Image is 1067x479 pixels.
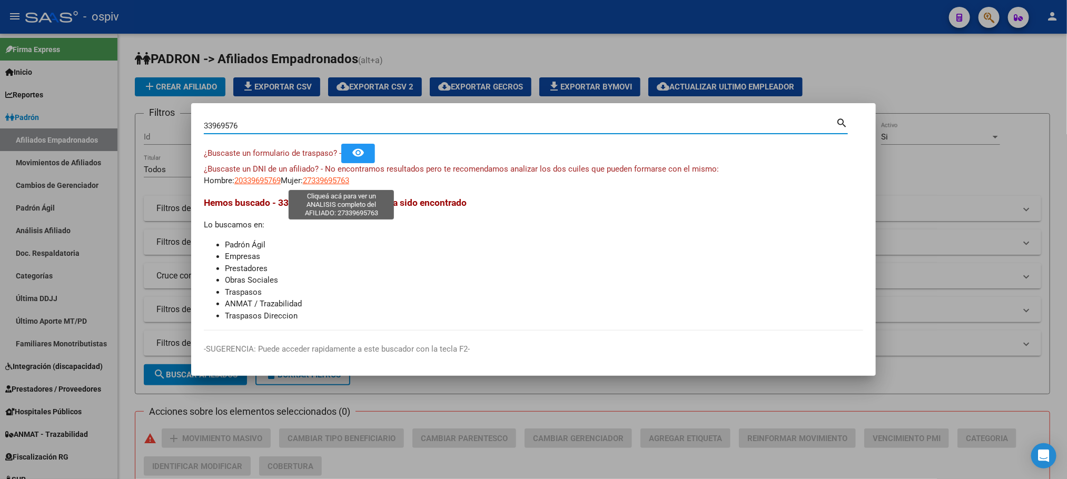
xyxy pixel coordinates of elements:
div: Lo buscamos en: [204,196,863,322]
span: ¿Buscaste un DNI de un afiliado? - No encontramos resultados pero te recomendamos analizar los do... [204,164,719,174]
div: Open Intercom Messenger [1031,443,1056,468]
mat-icon: remove_red_eye [352,146,364,159]
span: 27339695763 [303,176,349,185]
div: Hombre: Mujer: [204,163,863,187]
p: -SUGERENCIA: Puede acceder rapidamente a este buscador con la tecla F2- [204,343,863,355]
span: Hemos buscado - 33969576 - y el mismo no ha sido encontrado [204,197,467,208]
span: ¿Buscaste un formulario de traspaso? - [204,148,341,158]
li: Obras Sociales [225,274,863,286]
li: Traspasos [225,286,863,298]
li: Traspasos Direccion [225,310,863,322]
li: ANMAT / Trazabilidad [225,298,863,310]
li: Empresas [225,251,863,263]
span: 20339695769 [234,176,281,185]
li: Prestadores [225,263,863,275]
mat-icon: search [836,116,848,128]
li: Padrón Ágil [225,239,863,251]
